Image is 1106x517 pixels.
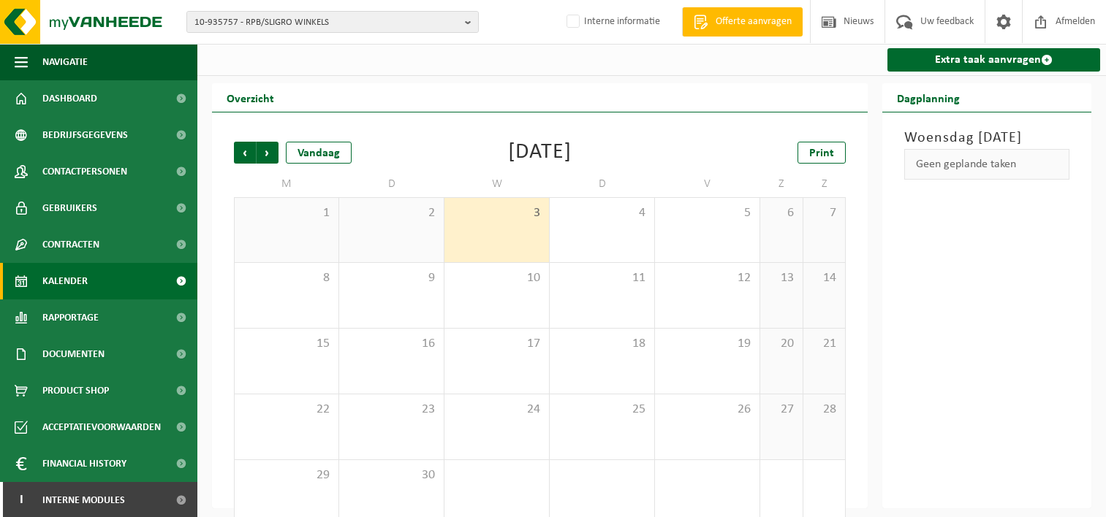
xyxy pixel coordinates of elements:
span: 10-935757 - RPB/SLIGRO WINKELS [194,12,459,34]
span: 2 [346,205,436,221]
span: 14 [811,270,838,286]
span: 29 [242,467,331,483]
td: M [234,171,339,197]
td: D [339,171,444,197]
span: Kalender [42,263,88,299]
span: 17 [452,336,542,352]
span: Contracten [42,226,99,263]
span: Dashboard [42,80,97,117]
div: [DATE] [508,142,572,164]
td: Z [803,171,846,197]
span: Vorige [234,142,256,164]
label: Interne informatie [564,11,660,33]
div: Vandaag [286,142,352,164]
span: 27 [768,402,795,418]
span: 4 [557,205,647,221]
span: Print [809,148,834,159]
span: 7 [811,205,838,221]
span: Navigatie [42,44,88,80]
span: 15 [242,336,331,352]
span: 23 [346,402,436,418]
h2: Overzicht [212,83,289,112]
span: 8 [242,270,331,286]
span: 19 [662,336,752,352]
span: 13 [768,270,795,286]
h2: Dagplanning [882,83,974,112]
a: Print [798,142,846,164]
span: 16 [346,336,436,352]
button: 10-935757 - RPB/SLIGRO WINKELS [186,11,479,33]
span: 20 [768,336,795,352]
td: D [550,171,655,197]
div: Geen geplande taken [904,149,1069,180]
span: Rapportage [42,299,99,336]
span: 30 [346,467,436,483]
a: Extra taak aanvragen [887,48,1100,72]
span: 3 [452,205,542,221]
span: 12 [662,270,752,286]
span: Acceptatievoorwaarden [42,409,161,445]
span: Volgende [257,142,279,164]
span: Gebruikers [42,190,97,226]
a: Offerte aanvragen [682,7,803,37]
h3: Woensdag [DATE] [904,127,1069,149]
span: 24 [452,402,542,418]
span: Contactpersonen [42,153,127,190]
span: 1 [242,205,331,221]
span: 21 [811,336,838,352]
span: 22 [242,402,331,418]
span: Offerte aanvragen [712,15,795,29]
span: Bedrijfsgegevens [42,117,128,153]
span: 9 [346,270,436,286]
span: 25 [557,402,647,418]
td: V [655,171,760,197]
span: 26 [662,402,752,418]
span: 6 [768,205,795,221]
span: 18 [557,336,647,352]
span: Product Shop [42,372,109,409]
span: Documenten [42,336,105,372]
td: W [444,171,550,197]
td: Z [760,171,803,197]
span: Financial History [42,445,126,482]
span: 10 [452,270,542,286]
span: 11 [557,270,647,286]
span: 5 [662,205,752,221]
span: 28 [811,402,838,418]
